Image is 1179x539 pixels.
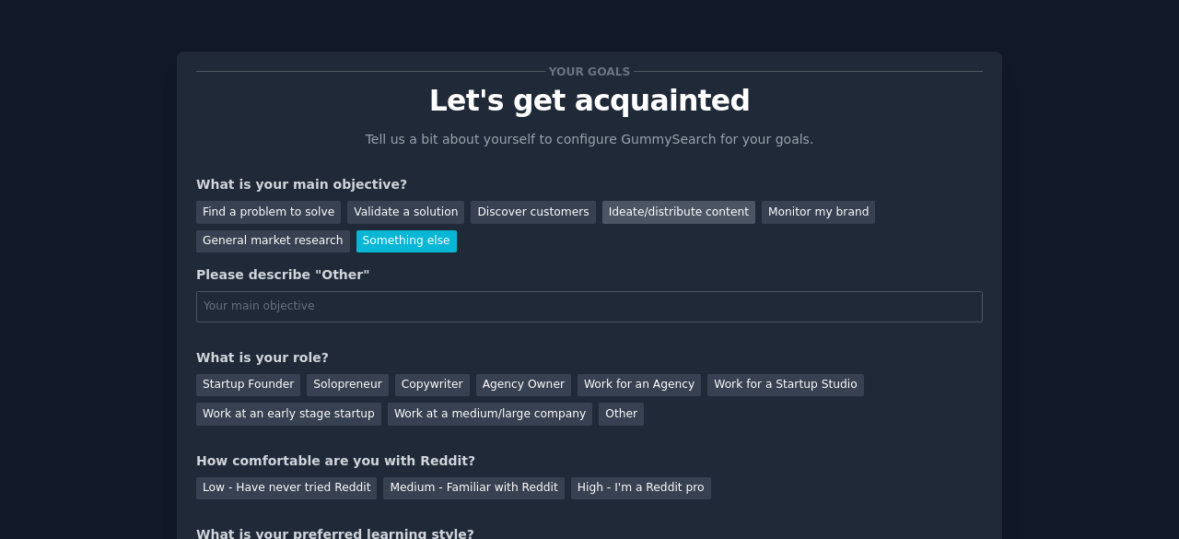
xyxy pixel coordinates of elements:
[383,477,564,500] div: Medium - Familiar with Reddit
[307,374,388,397] div: Solopreneur
[707,374,863,397] div: Work for a Startup Studio
[196,348,983,368] div: What is your role?
[395,374,470,397] div: Copywriter
[196,265,983,285] div: Please describe "Other"
[476,374,571,397] div: Agency Owner
[196,175,983,194] div: What is your main objective?
[388,403,592,426] div: Work at a medium/large company
[196,477,377,500] div: Low - Have never tried Reddit
[347,201,464,224] div: Validate a solution
[602,201,755,224] div: Ideate/distribute content
[196,451,983,471] div: How comfortable are you with Reddit?
[357,130,822,149] p: Tell us a bit about yourself to configure GummySearch for your goals.
[471,201,595,224] div: Discover customers
[196,201,341,224] div: Find a problem to solve
[196,230,350,253] div: General market research
[196,85,983,117] p: Let's get acquainted
[356,230,457,253] div: Something else
[196,374,300,397] div: Startup Founder
[196,403,381,426] div: Work at an early stage startup
[762,201,875,224] div: Monitor my brand
[545,62,634,81] span: Your goals
[578,374,701,397] div: Work for an Agency
[196,291,983,322] input: Your main objective
[599,403,644,426] div: Other
[571,477,711,500] div: High - I'm a Reddit pro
